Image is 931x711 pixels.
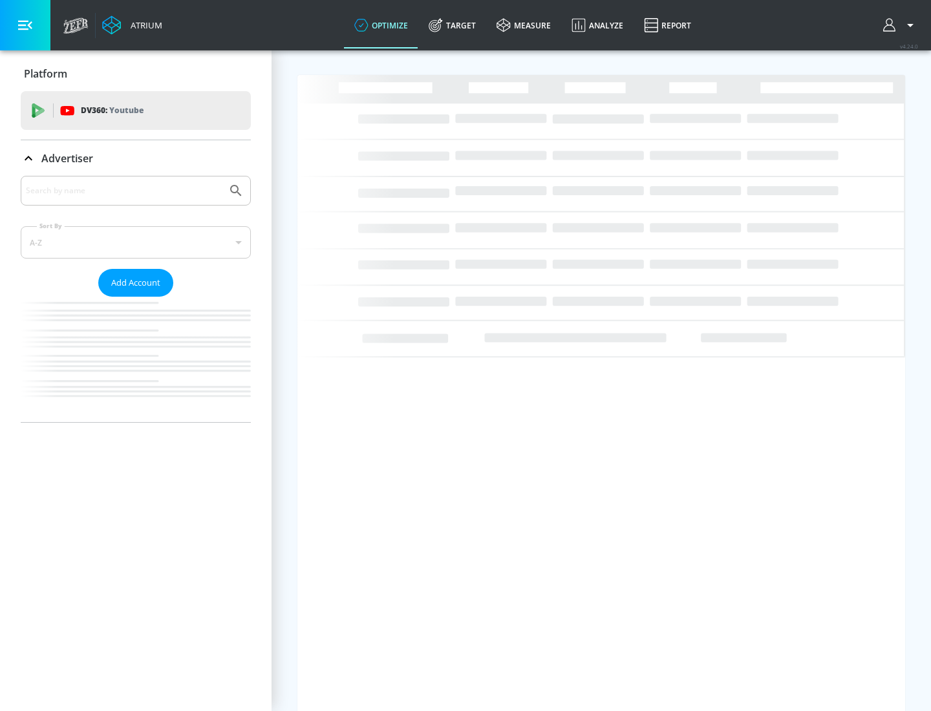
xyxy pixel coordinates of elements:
p: DV360: [81,103,144,118]
a: Analyze [561,2,634,48]
div: Atrium [125,19,162,31]
a: Report [634,2,701,48]
a: Atrium [102,16,162,35]
label: Sort By [37,222,65,230]
nav: list of Advertiser [21,297,251,422]
a: optimize [344,2,418,48]
p: Advertiser [41,151,93,165]
div: Advertiser [21,176,251,422]
div: Platform [21,56,251,92]
div: A-Z [21,226,251,259]
div: Advertiser [21,140,251,176]
a: measure [486,2,561,48]
a: Target [418,2,486,48]
span: v 4.24.0 [900,43,918,50]
p: Platform [24,67,67,81]
p: Youtube [109,103,144,117]
span: Add Account [111,275,160,290]
div: DV360: Youtube [21,91,251,130]
button: Add Account [98,269,173,297]
input: Search by name [26,182,222,199]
